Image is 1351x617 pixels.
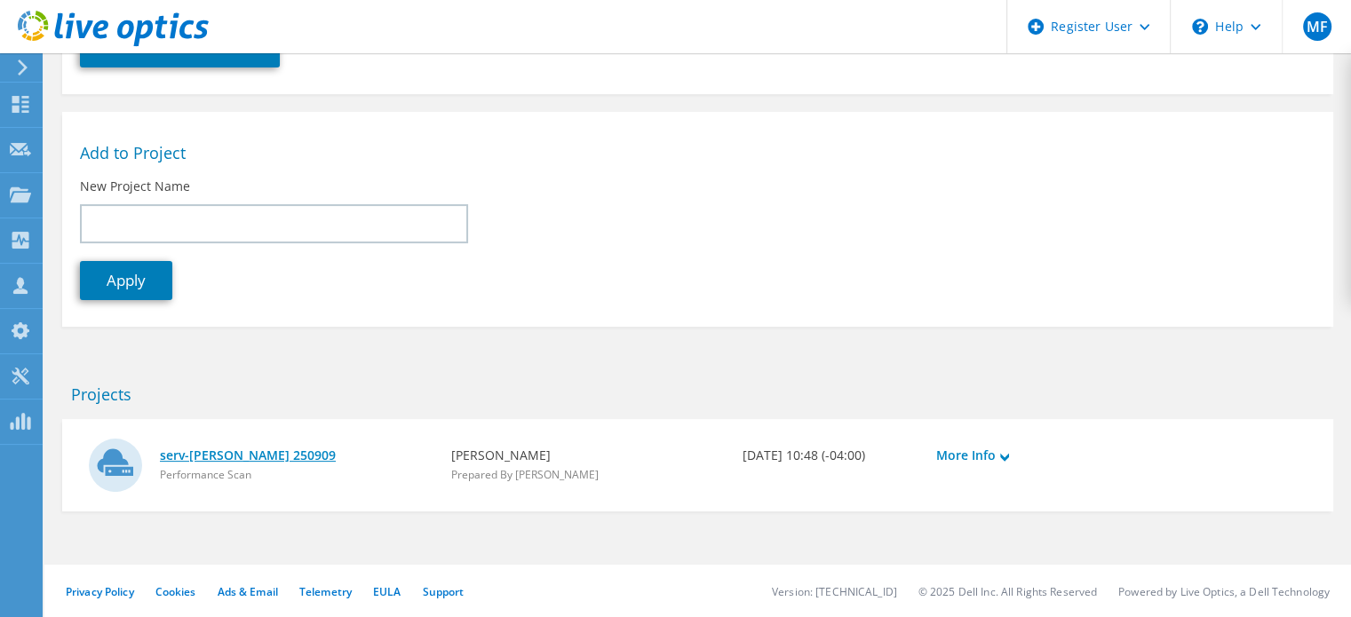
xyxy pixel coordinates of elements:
span: Prepared By [PERSON_NAME] [451,467,599,482]
a: EULA [373,584,401,599]
span: Performance Scan [160,467,251,482]
h2: Projects [71,384,1324,404]
a: Ads & Email [218,584,278,599]
b: [DATE] 10:48 (-04:00) [742,446,918,465]
span: MF [1303,12,1331,41]
b: [PERSON_NAME] [451,446,725,465]
a: Telemetry [299,584,352,599]
a: Support [422,584,464,599]
a: Cookies [155,584,196,599]
svg: \n [1192,19,1208,35]
a: serv-[PERSON_NAME] 250909 [160,446,433,465]
li: © 2025 Dell Inc. All Rights Reserved [918,584,1097,599]
a: Apply [80,261,172,300]
li: Powered by Live Optics, a Dell Technology [1118,584,1330,599]
a: More Info [936,446,1112,465]
li: Version: [TECHNICAL_ID] [772,584,897,599]
label: New Project Name [80,178,190,195]
h2: Add to Project [80,143,1315,162]
a: Privacy Policy [66,584,134,599]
